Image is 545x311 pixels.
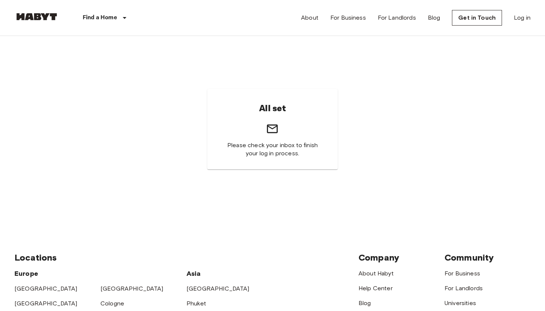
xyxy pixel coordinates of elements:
img: Habyt [14,13,59,20]
a: About [301,13,318,22]
a: [GEOGRAPHIC_DATA] [14,285,77,292]
a: For Business [445,270,480,277]
p: Find a Home [83,13,117,22]
a: Cologne [100,300,124,307]
a: Log in [514,13,531,22]
a: Blog [428,13,440,22]
span: Locations [14,252,57,263]
span: Company [359,252,399,263]
span: Europe [14,269,38,278]
a: Help Center [359,285,393,292]
a: Phuket [186,300,206,307]
h6: All set [259,101,286,116]
a: Blog [359,300,371,307]
a: Get in Touch [452,10,502,26]
span: Please check your inbox to finish your log in process. [225,141,320,158]
a: For Landlords [445,285,483,292]
a: For Landlords [378,13,416,22]
a: [GEOGRAPHIC_DATA] [186,285,250,292]
a: Universities [445,300,476,307]
a: [GEOGRAPHIC_DATA] [100,285,163,292]
a: About Habyt [359,270,394,277]
span: Asia [186,269,201,278]
span: Community [445,252,494,263]
a: For Business [330,13,366,22]
a: [GEOGRAPHIC_DATA] [14,300,77,307]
